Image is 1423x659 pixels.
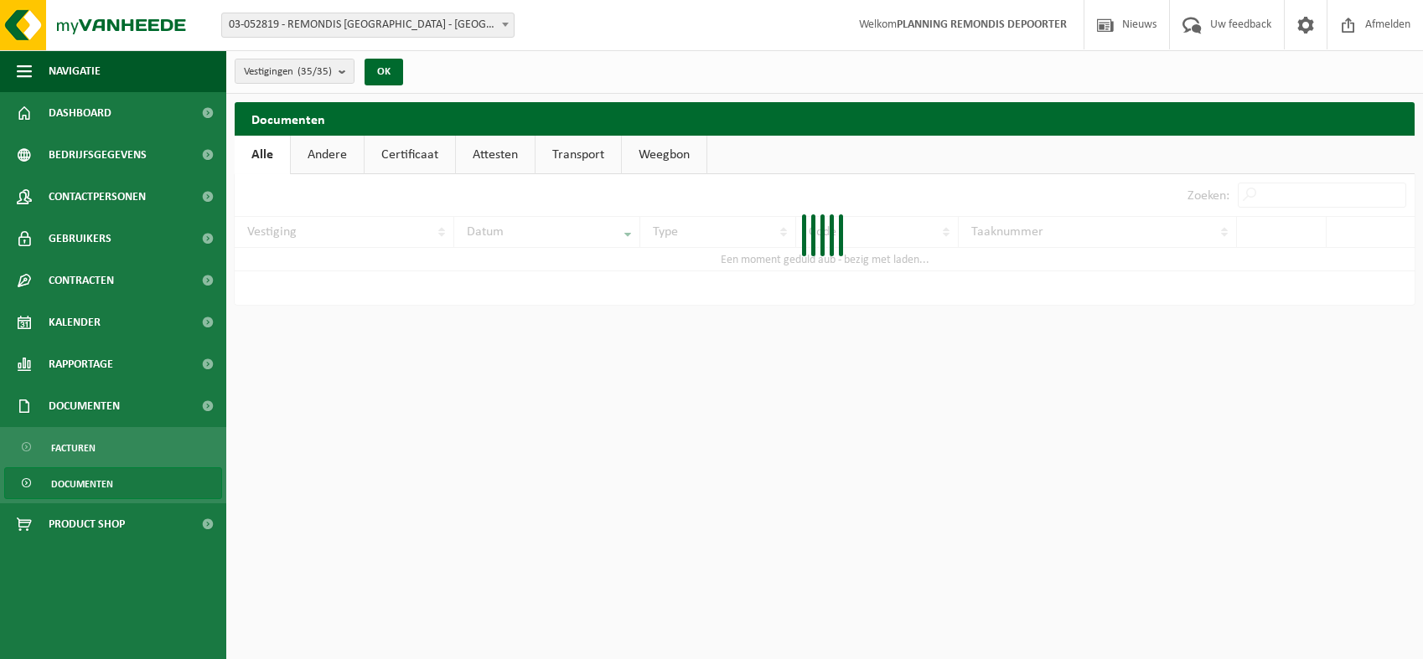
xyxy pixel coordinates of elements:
[536,136,621,174] a: Transport
[49,343,113,385] span: Rapportage
[49,385,120,427] span: Documenten
[49,260,114,301] span: Contracten
[291,136,364,174] a: Andere
[235,59,354,84] button: Vestigingen(35/35)
[235,102,1415,135] h2: Documenten
[4,467,222,499] a: Documenten
[222,13,514,37] span: 03-052819 - REMONDIS WEST-VLAANDEREN - OOSTENDE
[4,431,222,463] a: Facturen
[49,92,111,134] span: Dashboard
[235,136,290,174] a: Alle
[622,136,706,174] a: Weegbon
[365,136,455,174] a: Certificaat
[365,59,403,85] button: OK
[49,218,111,260] span: Gebruikers
[49,503,125,545] span: Product Shop
[49,301,101,343] span: Kalender
[49,134,147,176] span: Bedrijfsgegevens
[897,18,1067,31] strong: PLANNING REMONDIS DEPOORTER
[244,59,332,85] span: Vestigingen
[298,66,332,77] count: (35/35)
[51,432,96,464] span: Facturen
[456,136,535,174] a: Attesten
[221,13,515,38] span: 03-052819 - REMONDIS WEST-VLAANDEREN - OOSTENDE
[49,176,146,218] span: Contactpersonen
[51,468,113,500] span: Documenten
[49,50,101,92] span: Navigatie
